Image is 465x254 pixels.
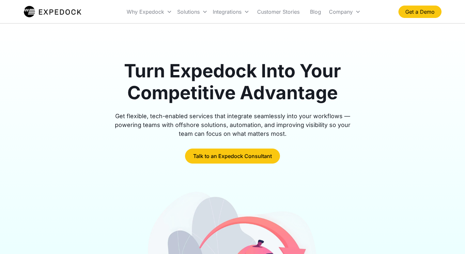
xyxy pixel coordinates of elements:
[329,8,353,15] div: Company
[107,60,358,104] h1: Turn Expedock Into Your Competitive Advantage
[210,1,252,23] div: Integrations
[305,1,326,23] a: Blog
[185,149,280,164] a: Talk to an Expedock Consultant
[213,8,241,15] div: Integrations
[175,1,210,23] div: Solutions
[107,112,358,138] div: Get flexible, tech-enabled services that integrate seamlessly into your workflows — powering team...
[398,6,442,18] a: Get a Demo
[127,8,164,15] div: Why Expedock
[252,1,305,23] a: Customer Stories
[24,5,82,18] img: Expedock Logo
[24,5,82,18] a: home
[177,8,200,15] div: Solutions
[432,223,465,254] iframe: Chat Widget
[326,1,363,23] div: Company
[124,1,175,23] div: Why Expedock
